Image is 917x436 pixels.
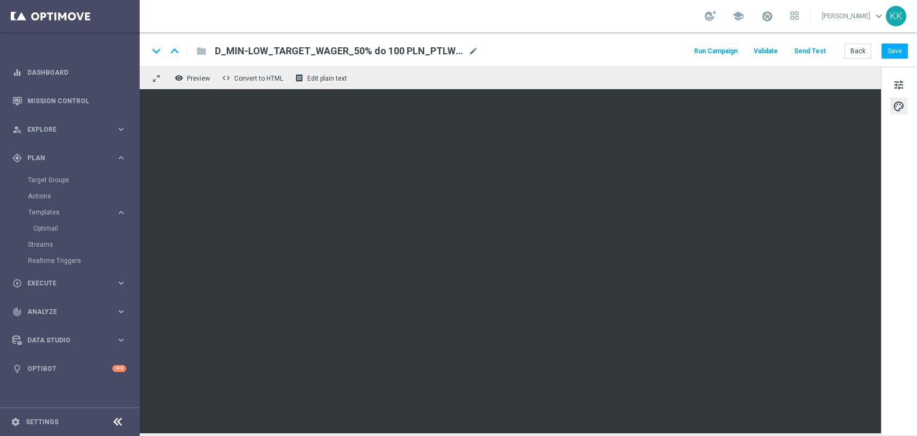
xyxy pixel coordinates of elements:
[167,43,183,59] i: keyboard_arrow_up
[890,97,907,115] button: palette
[792,44,827,59] button: Send Test
[27,155,116,161] span: Plan
[12,68,22,77] i: equalizer
[890,76,907,93] button: tune
[215,45,464,58] span: D_MIN-LOW_TARGET_WAGER_50% do 100 PLN_PTLW_230925
[12,335,116,345] div: Data Studio
[116,124,126,134] i: keyboard_arrow_right
[28,209,116,216] div: Templates
[28,188,139,204] div: Actions
[28,237,139,253] div: Streams
[12,125,127,134] button: person_search Explore keyboard_arrow_right
[116,335,126,345] i: keyboard_arrow_right
[307,75,347,82] span: Edit plain text
[234,75,283,82] span: Convert to HTML
[28,253,139,269] div: Realtime Triggers
[28,176,112,184] a: Target Groups
[886,6,906,26] div: KK
[12,354,126,383] div: Optibot
[12,364,127,373] button: lightbulb Optibot +10
[12,97,127,105] button: Mission Control
[732,10,744,22] span: school
[222,74,230,82] span: code
[821,8,886,24] a: [PERSON_NAME]keyboard_arrow_down
[12,278,22,288] i: play_circle_outline
[112,365,126,372] div: +10
[33,224,112,233] a: Optimail
[28,172,139,188] div: Target Groups
[12,125,116,134] div: Explore
[844,44,871,59] button: Back
[28,256,112,265] a: Realtime Triggers
[295,74,304,82] i: receipt
[292,71,352,85] button: receipt Edit plain text
[12,153,22,163] i: gps_fixed
[28,208,127,217] button: Templates keyboard_arrow_right
[116,306,126,317] i: keyboard_arrow_right
[172,71,215,85] button: remove_red_eye Preview
[28,204,139,237] div: Templates
[12,278,116,288] div: Execute
[27,126,116,133] span: Explore
[27,58,126,87] a: Dashboard
[882,44,908,59] button: Save
[116,278,126,288] i: keyboard_arrow_right
[12,279,127,288] button: play_circle_outline Execute keyboard_arrow_right
[12,307,22,317] i: track_changes
[26,419,59,425] a: Settings
[27,87,126,115] a: Mission Control
[12,125,22,134] i: person_search
[12,154,127,162] button: gps_fixed Plan keyboard_arrow_right
[893,78,905,92] span: tune
[28,209,105,216] span: Templates
[12,68,127,77] button: equalizer Dashboard
[187,75,210,82] span: Preview
[27,354,112,383] a: Optibot
[27,309,116,315] span: Analyze
[692,44,739,59] button: Run Campaign
[12,307,116,317] div: Analyze
[12,308,127,316] button: track_changes Analyze keyboard_arrow_right
[12,58,126,87] div: Dashboard
[28,240,112,249] a: Streams
[28,192,112,201] a: Actions
[27,337,116,344] span: Data Studio
[754,47,778,55] span: Validate
[468,46,478,56] span: mode_edit
[752,44,779,59] button: Validate
[175,74,183,82] i: remove_red_eye
[27,280,116,287] span: Execute
[893,99,905,113] span: palette
[148,43,164,59] i: keyboard_arrow_down
[219,71,288,85] button: code Convert to HTML
[12,87,126,115] div: Mission Control
[116,153,126,163] i: keyboard_arrow_right
[33,220,139,237] div: Optimail
[116,208,126,218] i: keyboard_arrow_right
[12,153,116,163] div: Plan
[12,336,127,345] button: Data Studio keyboard_arrow_right
[12,364,22,374] i: lightbulb
[873,10,885,22] span: keyboard_arrow_down
[11,417,20,427] i: settings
